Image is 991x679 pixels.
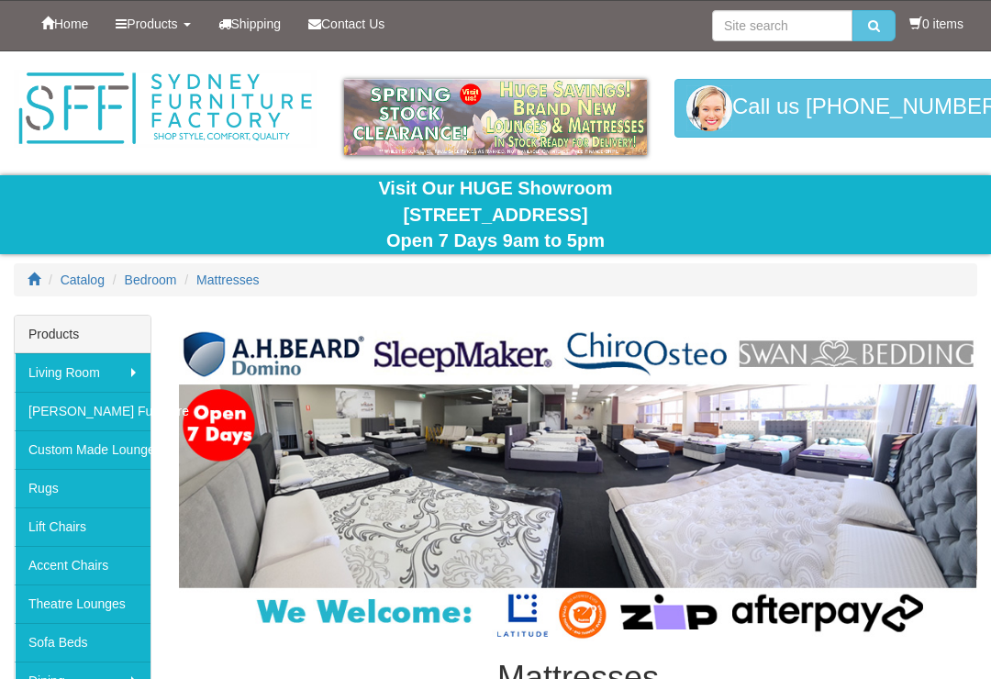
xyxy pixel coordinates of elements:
a: Theatre Lounges [15,584,150,623]
a: Accent Chairs [15,546,150,584]
a: Products [102,1,204,47]
div: Products [15,316,150,353]
span: Shipping [231,17,282,31]
a: Lift Chairs [15,507,150,546]
span: Products [127,17,177,31]
a: Shipping [205,1,295,47]
img: spring-sale.gif [344,79,647,155]
span: Contact Us [321,17,384,31]
div: Visit Our HUGE Showroom [STREET_ADDRESS] Open 7 Days 9am to 5pm [14,175,977,254]
a: Rugs [15,469,150,507]
a: Mattresses [196,273,259,287]
a: Catalog [61,273,105,287]
li: 0 items [909,15,963,33]
a: Living Room [15,353,150,392]
img: Sydney Furniture Factory [14,70,317,148]
a: Bedroom [125,273,177,287]
input: Site search [712,10,852,41]
img: Mattresses [179,324,977,641]
span: Home [54,17,88,31]
a: Contact Us [295,1,398,47]
a: [PERSON_NAME] Furniture [15,392,150,430]
a: Home [28,1,102,47]
a: Custom Made Lounges [15,430,150,469]
a: Sofa Beds [15,623,150,662]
